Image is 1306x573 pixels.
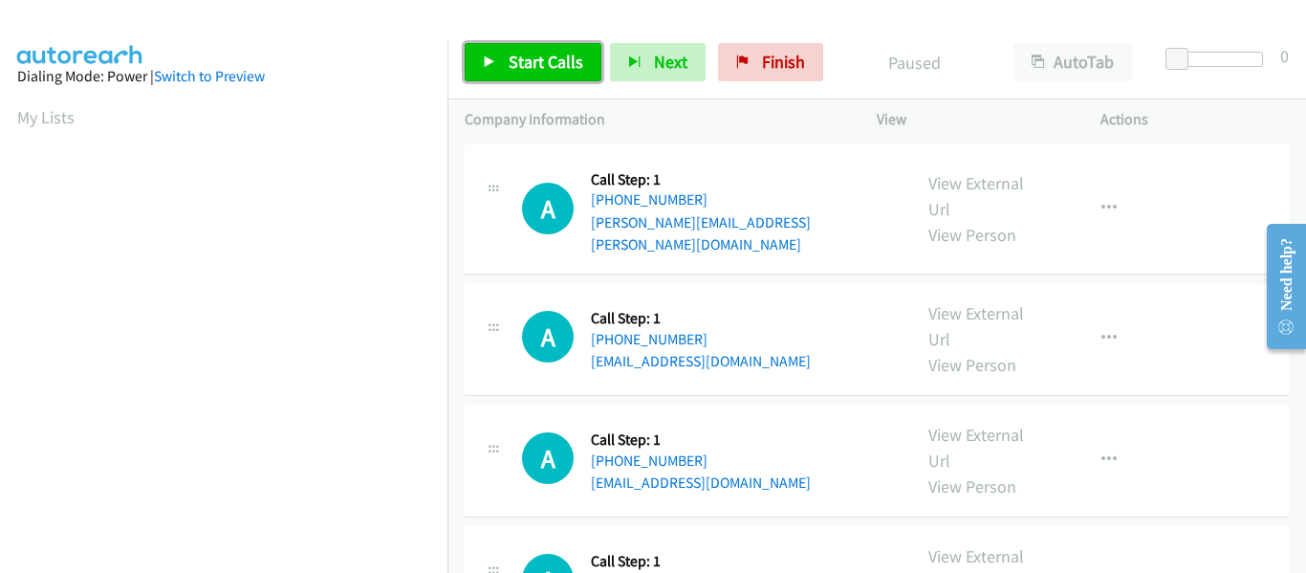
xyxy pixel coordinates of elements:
a: View External Url [928,172,1024,220]
a: View External Url [928,302,1024,350]
span: Start Calls [509,51,583,73]
button: Next [610,43,706,81]
a: My Lists [17,106,75,128]
a: Switch to Preview [154,67,265,85]
h5: Call Step: 1 [591,309,811,328]
h1: A [522,432,574,484]
p: View [877,108,1066,131]
div: 0 [1280,43,1289,69]
a: [PHONE_NUMBER] [591,190,707,209]
p: Company Information [465,108,842,131]
h5: Call Step: 1 [591,552,811,571]
a: View Person [928,354,1016,376]
a: View Person [928,475,1016,497]
a: [PHONE_NUMBER] [591,330,707,348]
h1: A [522,183,574,234]
a: [PERSON_NAME][EMAIL_ADDRESS][PERSON_NAME][DOMAIN_NAME] [591,213,811,254]
a: [EMAIL_ADDRESS][DOMAIN_NAME] [591,352,811,370]
p: Actions [1100,108,1290,131]
h5: Call Step: 1 [591,430,811,450]
p: Paused [849,50,979,76]
div: The call is yet to be attempted [522,183,574,234]
a: [EMAIL_ADDRESS][DOMAIN_NAME] [591,474,811,492]
div: Delay between calls (in seconds) [1175,52,1263,67]
h5: Call Step: 1 [591,170,894,189]
iframe: Resource Center [1251,210,1306,363]
div: The call is yet to be attempted [522,432,574,484]
a: Finish [718,43,823,81]
button: AutoTab [1013,43,1132,81]
a: Start Calls [465,43,601,81]
span: Finish [762,51,805,73]
span: Next [654,51,687,73]
a: [PHONE_NUMBER] [591,452,707,470]
div: The call is yet to be attempted [522,311,574,363]
div: Dialing Mode: Power | [17,65,430,88]
a: View Person [928,224,1016,246]
a: View External Url [928,424,1024,472]
h1: A [522,311,574,363]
